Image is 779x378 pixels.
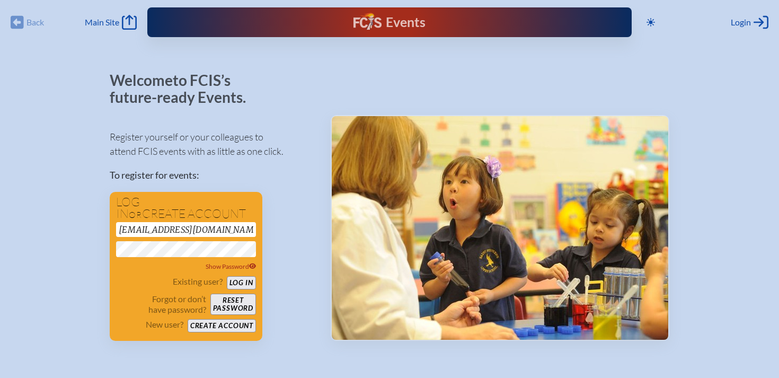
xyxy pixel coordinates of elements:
span: or [129,209,142,220]
p: To register for events: [110,168,314,182]
span: Login [731,17,751,28]
p: New user? [146,319,183,330]
p: Register yourself or your colleagues to attend FCIS events with as little as one click. [110,130,314,159]
img: Events [332,116,668,340]
p: Existing user? [173,276,223,287]
span: Show Password [206,262,256,270]
p: Forgot or don’t have password? [116,294,206,315]
div: FCIS Events — Future ready [285,13,493,32]
button: Log in [227,276,256,289]
a: Main Site [85,15,137,30]
span: Main Site [85,17,119,28]
h1: Log in create account [116,196,256,220]
input: Email [116,222,256,237]
button: Resetpassword [210,294,256,315]
button: Create account [188,319,256,332]
p: Welcome to FCIS’s future-ready Events. [110,72,258,106]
